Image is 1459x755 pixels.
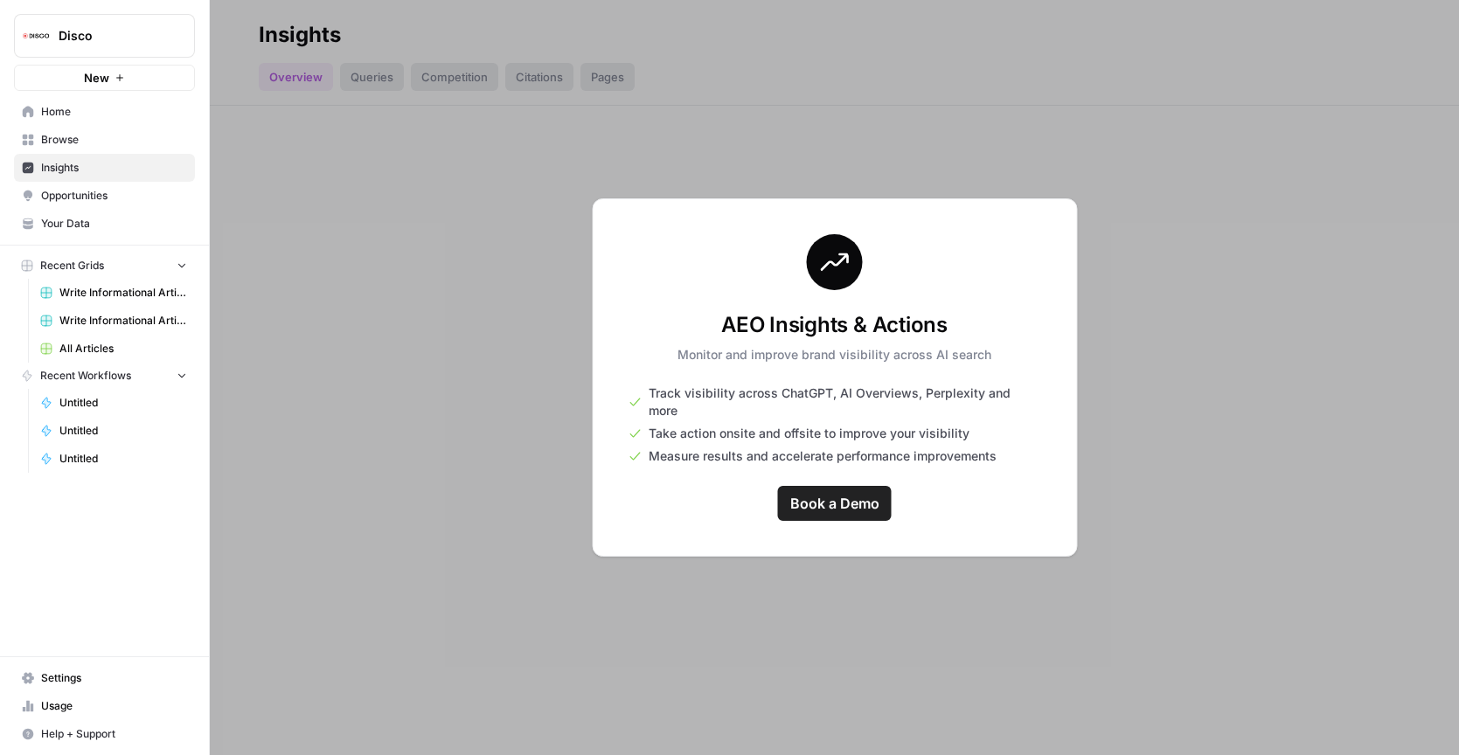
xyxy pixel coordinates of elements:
[649,447,997,465] span: Measure results and accelerate performance improvements
[14,126,195,154] a: Browse
[41,132,187,148] span: Browse
[778,486,892,521] a: Book a Demo
[32,389,195,417] a: Untitled
[790,493,879,514] span: Book a Demo
[32,279,195,307] a: Write Informational Articles
[40,258,104,274] span: Recent Grids
[41,160,187,176] span: Insights
[59,341,187,357] span: All Articles
[32,445,195,473] a: Untitled
[14,210,195,238] a: Your Data
[41,216,187,232] span: Your Data
[59,313,187,329] span: Write Informational Articles
[677,346,991,364] p: Monitor and improve brand visibility across AI search
[14,14,195,58] button: Workspace: Disco
[14,664,195,692] a: Settings
[14,154,195,182] a: Insights
[14,65,195,91] button: New
[32,335,195,363] a: All Articles
[41,188,187,204] span: Opportunities
[59,27,164,45] span: Disco
[59,451,187,467] span: Untitled
[20,20,52,52] img: Disco Logo
[41,670,187,686] span: Settings
[14,692,195,720] a: Usage
[41,104,187,120] span: Home
[41,726,187,742] span: Help + Support
[649,384,1041,419] span: Track visibility across ChatGPT, AI Overviews, Perplexity and more
[59,285,187,301] span: Write Informational Articles
[14,182,195,210] a: Opportunities
[40,368,131,384] span: Recent Workflows
[59,395,187,411] span: Untitled
[14,720,195,748] button: Help + Support
[677,311,991,339] h3: AEO Insights & Actions
[59,423,187,439] span: Untitled
[41,698,187,714] span: Usage
[14,98,195,126] a: Home
[649,425,969,442] span: Take action onsite and offsite to improve your visibility
[14,253,195,279] button: Recent Grids
[32,417,195,445] a: Untitled
[32,307,195,335] a: Write Informational Articles
[14,363,195,389] button: Recent Workflows
[84,69,109,87] span: New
